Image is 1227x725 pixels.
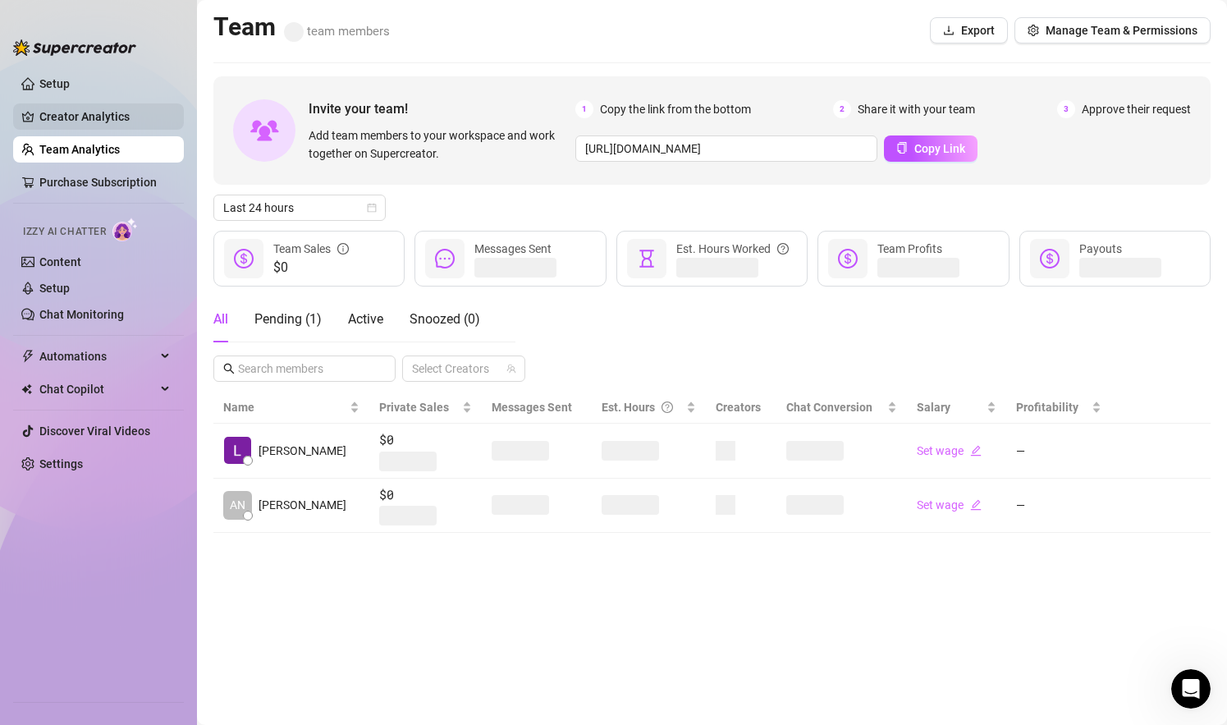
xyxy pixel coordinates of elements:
span: question-circle [662,398,673,416]
span: dollar-circle [1040,249,1060,268]
span: question-circle [777,240,789,258]
span: hourglass [637,249,657,268]
h2: 5 collections [16,96,312,116]
p: Learn about our AI Chatter - Izzy [16,248,292,265]
span: Help [190,553,220,565]
a: Settings [39,457,83,470]
span: AN [230,496,245,514]
span: 13 articles [16,455,76,472]
td: — [1006,424,1110,479]
p: Izzy - AI Chatter [16,227,292,245]
span: Add team members to your workspace and work together on Supercreator. [309,126,569,163]
span: Chat Conversion [786,401,872,414]
a: Team Analytics [39,143,120,156]
span: Share it with your team [858,100,975,118]
span: News [272,553,303,565]
span: Messages Sent [474,242,552,255]
span: 13 articles [16,370,76,388]
span: $0 [379,430,472,450]
button: Messages [82,512,164,578]
div: Pending ( 1 ) [254,310,322,329]
span: search [223,363,235,374]
iframe: Intercom live chat [1171,669,1211,709]
button: Export [930,17,1008,44]
span: Active [348,311,383,327]
a: Set wageedit [917,498,982,512]
span: Last 24 hours [223,195,376,220]
img: AI Chatter [112,218,138,241]
span: edit [970,499,982,511]
p: Frequently Asked Questions [16,414,292,431]
span: Chat Copilot [39,376,156,402]
span: 1 [575,100,593,118]
a: Purchase Subscription [39,169,171,195]
span: thunderbolt [21,350,34,363]
h1: Help [144,7,188,35]
span: Izzy AI Chatter [23,224,106,240]
button: Help [164,512,246,578]
span: 2 [833,100,851,118]
a: Discover Viral Videos [39,424,150,438]
span: Team Profits [877,242,942,255]
a: Creator Analytics [39,103,171,130]
a: Setup [39,77,70,90]
p: Getting Started [16,143,292,160]
p: Learn about the Supercreator platform and its features [16,333,292,367]
span: [PERSON_NAME] [259,442,346,460]
th: Name [213,392,369,424]
span: Profitability [1016,401,1078,414]
span: Messages Sent [492,401,572,414]
span: Payouts [1079,242,1122,255]
div: All [213,310,228,329]
span: Automations [39,343,156,369]
span: 3 articles [16,268,70,286]
p: Answers to your common questions [16,434,292,452]
span: 5 articles [16,184,70,201]
span: Messages [95,553,152,565]
span: edit [970,445,982,457]
img: logo-BBDzfeDw.svg [13,39,136,56]
h2: Team [213,11,390,43]
div: Team Sales [273,240,349,258]
span: download [943,25,955,36]
span: info-circle [337,240,349,258]
span: dollar-circle [838,249,858,268]
input: Search members [238,360,373,378]
p: Onboarding to Supercreator [16,163,292,181]
img: Laurence Laulit… [224,437,251,464]
button: News [246,512,328,578]
div: Close [288,7,318,36]
span: Approve their request [1082,100,1191,118]
span: dollar-circle [234,249,254,268]
span: Snoozed ( 0 ) [410,311,480,327]
span: setting [1028,25,1039,36]
span: message [435,249,455,268]
a: Setup [39,282,70,295]
span: copy [896,142,908,154]
span: Salary [917,401,950,414]
span: team members [284,24,390,39]
span: Name [223,398,346,416]
p: Billing [16,498,292,516]
span: $0 [273,258,349,278]
td: — [1006,479,1110,534]
span: Manage Team & Permissions [1046,24,1197,37]
span: $0 [379,485,472,505]
button: Manage Team & Permissions [1014,17,1211,44]
th: Creators [706,392,776,424]
span: [PERSON_NAME] [259,496,346,514]
input: Search for help [11,43,318,75]
span: 3 [1057,100,1075,118]
div: Est. Hours Worked [676,240,789,258]
span: Private Sales [379,401,449,414]
span: Invite your team! [309,99,575,119]
button: Copy Link [884,135,977,162]
span: calendar [367,203,377,213]
a: Content [39,255,81,268]
span: Export [961,24,995,37]
span: Home [24,553,57,565]
img: Chat Copilot [21,383,32,395]
p: CRM, Chatting and Management Tools [16,312,292,329]
a: Set wageedit [917,444,982,457]
div: Search for helpSearch for help [11,43,318,75]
